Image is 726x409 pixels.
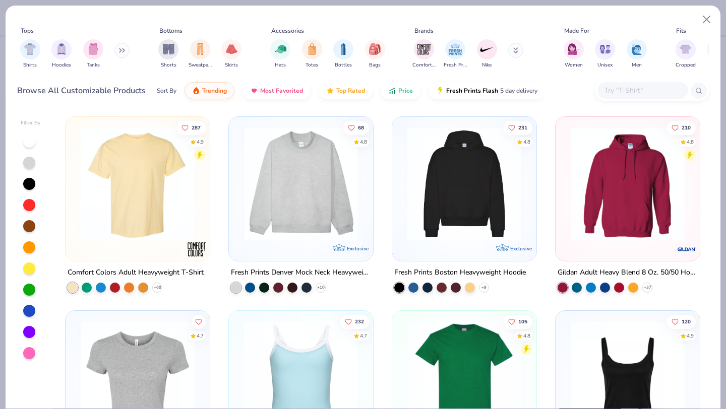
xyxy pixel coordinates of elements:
[307,43,318,55] img: Totes Image
[158,39,178,69] button: filter button
[195,43,206,55] img: Sweatpants Image
[676,61,696,69] span: Cropped
[154,285,161,291] span: + 60
[270,39,290,69] div: filter for Hats
[676,26,686,35] div: Fits
[347,245,369,252] span: Exclusive
[187,239,207,259] img: Comfort Colors logo
[88,43,99,55] img: Tanks Image
[676,39,696,69] div: filter for Cropped
[185,82,234,99] button: Trending
[197,138,204,146] div: 4.9
[446,87,498,95] span: Fresh Prints Flash
[687,332,694,339] div: 4.9
[250,87,258,95] img: most_fav.gif
[444,39,467,69] div: filter for Fresh Prints
[83,39,103,69] div: filter for Tanks
[157,86,176,95] div: Sort By
[302,39,322,69] div: filter for Totes
[335,61,352,69] span: Bottles
[68,266,204,279] div: Comfort Colors Adult Heavyweight T-Shirt
[412,61,436,69] span: Comfort Colors
[333,39,353,69] button: filter button
[338,43,349,55] img: Bottles Image
[523,332,530,339] div: 4.8
[226,43,237,55] img: Skirts Image
[260,87,303,95] span: Most Favorited
[239,127,363,241] img: f5d85501-0dbb-4ee4-b115-c08fa3845d83
[667,120,696,134] button: Like
[627,39,647,69] button: filter button
[436,87,444,95] img: flash.gif
[477,39,497,69] div: filter for Nike
[189,61,212,69] span: Sweatpants
[302,39,322,69] button: filter button
[52,61,71,69] span: Hoodies
[682,319,691,324] span: 120
[482,61,492,69] span: Nike
[627,39,647,69] div: filter for Men
[363,127,487,241] img: a90f7c54-8796-4cb2-9d6e-4e9644cfe0fe
[360,332,367,339] div: 4.7
[566,127,690,241] img: 01756b78-01f6-4cc6-8d8a-3c30c1a0c8ac
[20,39,40,69] div: filter for Shirts
[158,39,178,69] div: filter for Shorts
[595,39,615,69] div: filter for Unisex
[479,42,495,57] img: Nike Image
[189,39,212,69] div: filter for Sweatpants
[243,82,311,99] button: Most Favorited
[632,61,642,69] span: Men
[51,39,72,69] div: filter for Hoodies
[202,87,227,95] span: Trending
[270,39,290,69] button: filter button
[336,87,365,95] span: Top Rated
[477,39,497,69] button: filter button
[51,39,72,69] button: filter button
[326,87,334,95] img: TopRated.gif
[398,87,413,95] span: Price
[564,39,584,69] div: filter for Women
[192,87,200,95] img: trending.gif
[231,266,371,279] div: Fresh Prints Denver Mock Neck Heavyweight Sweatshirt
[676,39,696,69] button: filter button
[163,43,174,55] img: Shorts Image
[221,39,241,69] div: filter for Skirts
[568,43,579,55] img: Women Image
[365,39,385,69] button: filter button
[643,285,651,291] span: + 37
[676,239,696,259] img: Gildan logo
[355,319,364,324] span: 232
[510,245,532,252] span: Exclusive
[526,127,650,241] img: d4a37e75-5f2b-4aef-9a6e-23330c63bbc0
[333,39,353,69] div: filter for Bottles
[444,61,467,69] span: Fresh Prints
[275,61,286,69] span: Hats
[17,85,146,97] div: Browse All Customizable Products
[667,314,696,328] button: Like
[429,82,545,99] button: Fresh Prints Flash5 day delivery
[358,125,364,130] span: 68
[595,39,615,69] button: filter button
[631,43,642,55] img: Men Image
[565,61,583,69] span: Women
[687,138,694,146] div: 4.8
[369,43,380,55] img: Bags Image
[177,120,206,134] button: Like
[159,26,183,35] div: Bottoms
[697,10,716,29] button: Close
[394,266,526,279] div: Fresh Prints Boston Heavyweight Hoodie
[680,43,691,55] img: Cropped Image
[603,85,681,96] input: Try "T-Shirt"
[83,39,103,69] button: filter button
[597,61,613,69] span: Unisex
[20,39,40,69] button: filter button
[161,61,176,69] span: Shorts
[56,43,67,55] img: Hoodies Image
[412,39,436,69] button: filter button
[221,39,241,69] button: filter button
[412,39,436,69] div: filter for Comfort Colors
[317,285,325,291] span: + 10
[197,332,204,339] div: 4.7
[416,42,432,57] img: Comfort Colors Image
[564,39,584,69] button: filter button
